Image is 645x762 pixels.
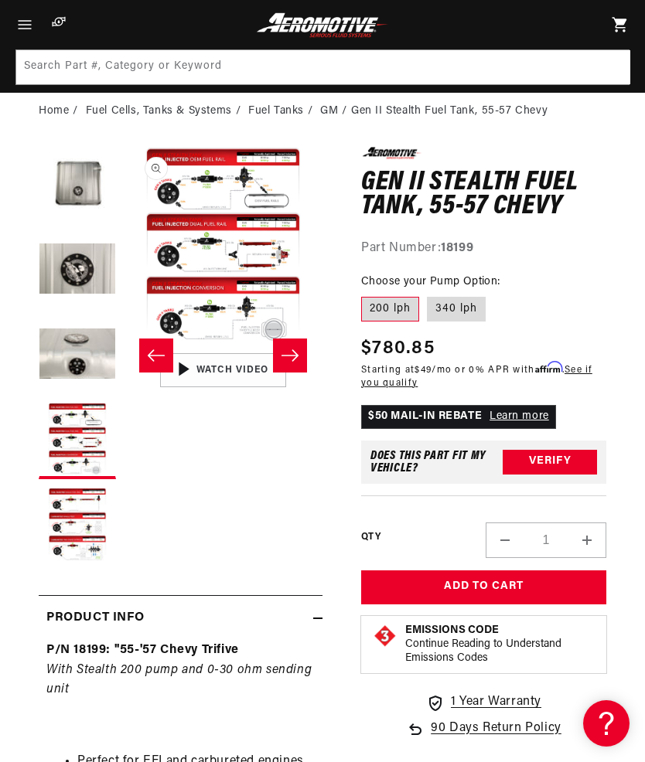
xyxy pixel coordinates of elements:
[426,692,541,713] a: 1 Year Warranty
[46,664,312,696] em: With Stealth 200 pump and 0-30 ohm sending unit
[248,103,304,120] a: Fuel Tanks
[351,103,548,120] li: Gen II Stealth Fuel Tank, 55-57 Chevy
[254,12,391,38] img: Aeromotive
[86,103,245,120] li: Fuel Cells, Tanks & Systems
[405,624,595,665] button: Emissions CodeContinue Reading to Understand Emissions Codes
[361,297,419,321] label: 200 lph
[431,719,561,739] span: 90 Days Return Policy
[273,338,307,372] button: Slide right
[490,410,549,422] a: Learn more
[405,624,499,636] strong: Emissions Code
[370,450,503,475] div: Does This part fit My vehicle?
[39,487,116,564] button: Load image 5 in gallery view
[503,450,597,475] button: Verify
[361,274,502,290] legend: Choose your Pump Option:
[361,570,606,605] button: Add to Cart
[39,103,69,120] a: Home
[405,638,595,665] p: Continue Reading to Understand Emissions Codes
[535,362,562,373] span: Affirm
[427,297,486,321] label: 340 lph
[361,405,556,428] p: $50 MAIL-IN REBATE
[441,242,473,254] strong: 18199
[16,50,630,84] input: Search Part #, Category or Keyword
[46,644,239,656] strong: P/N 18199: ''55-'57 Chevy Trifive
[361,335,435,362] span: $780.85
[139,338,173,372] button: Slide left
[361,362,606,390] p: Starting at /mo or 0% APR with .
[361,366,592,388] a: See if you qualify - Learn more about Affirm Financing (opens in modal)
[595,50,629,84] button: Search Part #, Category or Keyword
[39,232,116,309] button: Load image 2 in gallery view
[39,147,322,564] media-gallery: Gallery Viewer
[361,171,606,219] h1: Gen II Stealth Fuel Tank, 55-57 Chevy
[373,624,398,648] img: Emissions code
[39,596,322,641] summary: Product Info
[406,719,561,739] a: 90 Days Return Policy
[39,402,116,479] button: Load image 4 in gallery view
[361,531,381,544] label: QTY
[46,608,144,628] h2: Product Info
[451,692,541,713] span: 1 Year Warranty
[39,147,116,224] button: Load image 1 in gallery view
[39,103,606,120] nav: breadcrumbs
[415,366,432,375] span: $49
[320,103,338,120] a: GM
[361,239,606,259] div: Part Number:
[39,317,116,394] button: Load image 3 in gallery view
